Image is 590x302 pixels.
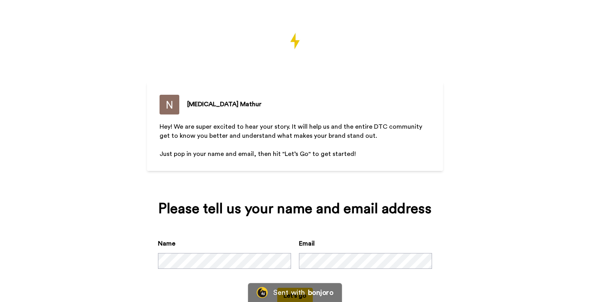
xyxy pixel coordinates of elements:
div: bonjoro [308,289,333,296]
img: Bonjoro Logo [257,287,268,298]
div: [MEDICAL_DATA] Mathur [187,99,261,109]
img: https://cdn.bonjoro.com/media/55387fc1-e0f2-4de6-b193-592aa79ff0c9/27f6b751-ee7c-4a56-9c4a-ec0449... [279,25,311,57]
a: Bonjoro LogoSent withbonjoro [248,283,342,302]
div: Sent with [273,289,305,296]
div: Please tell us your name and email address [158,201,432,217]
span: Hey! We are super excited to hear your story. It will help us and the entire DTC community get to... [160,124,424,139]
img: ACg8ocLxgdZtqBZVtHZsuQbWgAoVA4K9WONblZBKFN0SjmeEQ_ivuA=s96-c [160,95,179,114]
span: Just pop in your name and email, then hit "Let’s Go" to get started! [160,151,356,157]
label: Name [158,239,175,248]
label: Email [299,239,315,248]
